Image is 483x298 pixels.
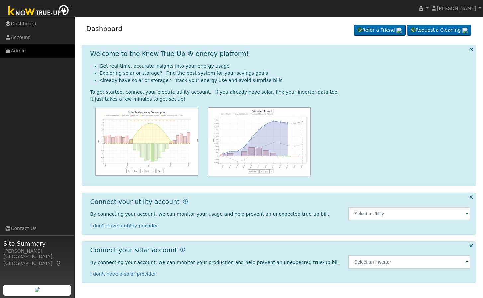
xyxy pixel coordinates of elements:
img: retrieve [396,28,402,33]
input: Select an Inverter [348,255,471,269]
a: Refer a Friend [354,25,406,36]
span: Site Summary [3,239,71,248]
div: It just takes a few minutes to get set up! [90,96,471,103]
li: Already have solar or storage? Track your energy use and avoid surprise bills [100,77,471,84]
input: Select a Utility [348,207,471,220]
div: [PERSON_NAME] [3,248,71,255]
div: [GEOGRAPHIC_DATA], [GEOGRAPHIC_DATA] [3,253,71,267]
div: To get started, connect your electric utility account. If you already have solar, link your inver... [90,89,471,96]
img: Know True-Up [5,4,75,19]
img: retrieve [462,28,468,33]
h1: Welcome to the Know True-Up ® energy platform! [90,50,249,58]
h1: Connect your utility account [90,198,180,206]
li: Exploring solar or storage? Find the best system for your savings goals [100,70,471,77]
img: retrieve [35,287,40,292]
a: Map [56,261,62,266]
h1: Connect your solar account [90,247,177,254]
li: Get real-time, accurate insights into your energy usage [100,63,471,70]
span: [PERSON_NAME] [437,6,476,11]
a: I don't have a solar provider [90,271,156,277]
span: By connecting your account, we can monitor your production and help prevent an unexpected true-up... [90,260,340,265]
a: Dashboard [86,25,123,33]
span: By connecting your account, we can monitor your usage and help prevent an unexpected true-up bill. [90,211,329,217]
a: I don't have a utility provider [90,223,158,228]
a: Request a Cleaning [407,25,471,36]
